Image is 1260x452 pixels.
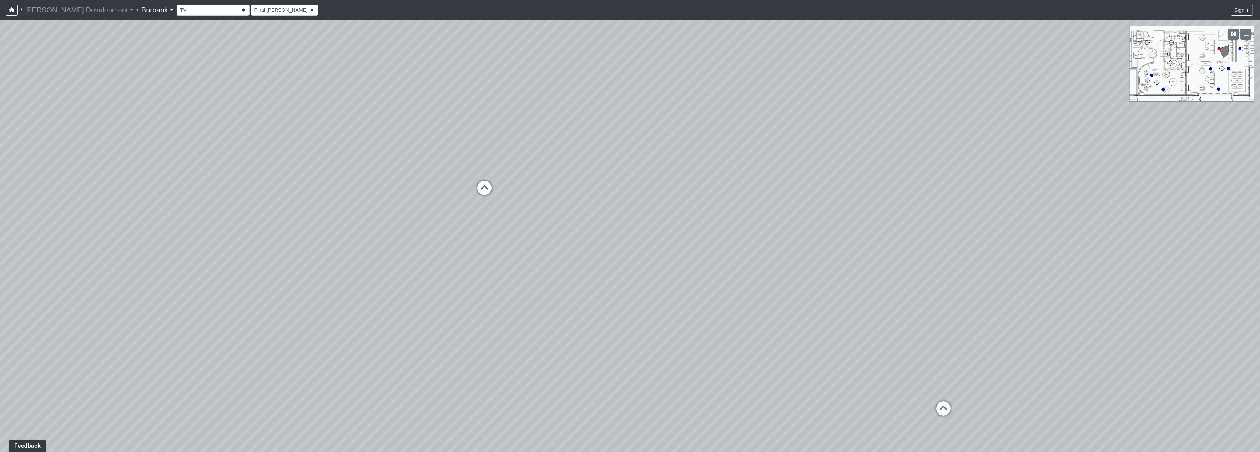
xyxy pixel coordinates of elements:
[1231,5,1253,16] button: Sign in
[18,3,25,17] span: /
[5,438,47,452] iframe: Ybug feedback widget
[134,3,141,17] span: /
[141,3,174,17] a: Burbank
[25,3,134,17] a: [PERSON_NAME] Development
